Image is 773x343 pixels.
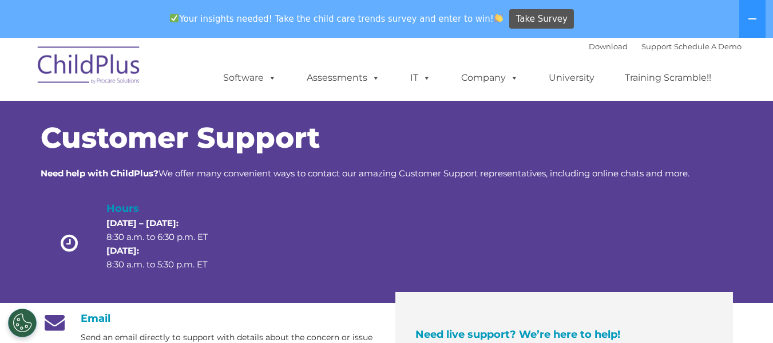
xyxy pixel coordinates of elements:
img: ChildPlus by Procare Solutions [32,38,146,96]
a: Take Survey [509,9,574,29]
h4: Hours [106,200,228,216]
a: Training Scramble!! [613,66,723,89]
a: Support [641,42,672,51]
h4: Email [41,312,378,325]
span: Take Survey [516,9,568,29]
a: Company [450,66,530,89]
span: Need live support? We’re here to help! [415,328,620,341]
a: Schedule A Demo [674,42,742,51]
strong: [DATE]: [106,245,139,256]
span: Customer Support [41,120,320,155]
a: Assessments [295,66,391,89]
a: Download [589,42,628,51]
p: 8:30 a.m. to 6:30 p.m. ET 8:30 a.m. to 5:30 p.m. ET [106,216,228,271]
a: Software [212,66,288,89]
strong: [DATE] – [DATE]: [106,218,179,228]
font: | [589,42,742,51]
a: IT [399,66,442,89]
a: University [537,66,606,89]
span: Your insights needed! Take the child care trends survey and enter to win! [165,7,508,30]
strong: Need help with ChildPlus? [41,168,158,179]
img: 👏 [494,14,503,22]
img: ✅ [170,14,179,22]
button: Cookies Settings [8,309,37,337]
span: We offer many convenient ways to contact our amazing Customer Support representatives, including ... [41,168,689,179]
